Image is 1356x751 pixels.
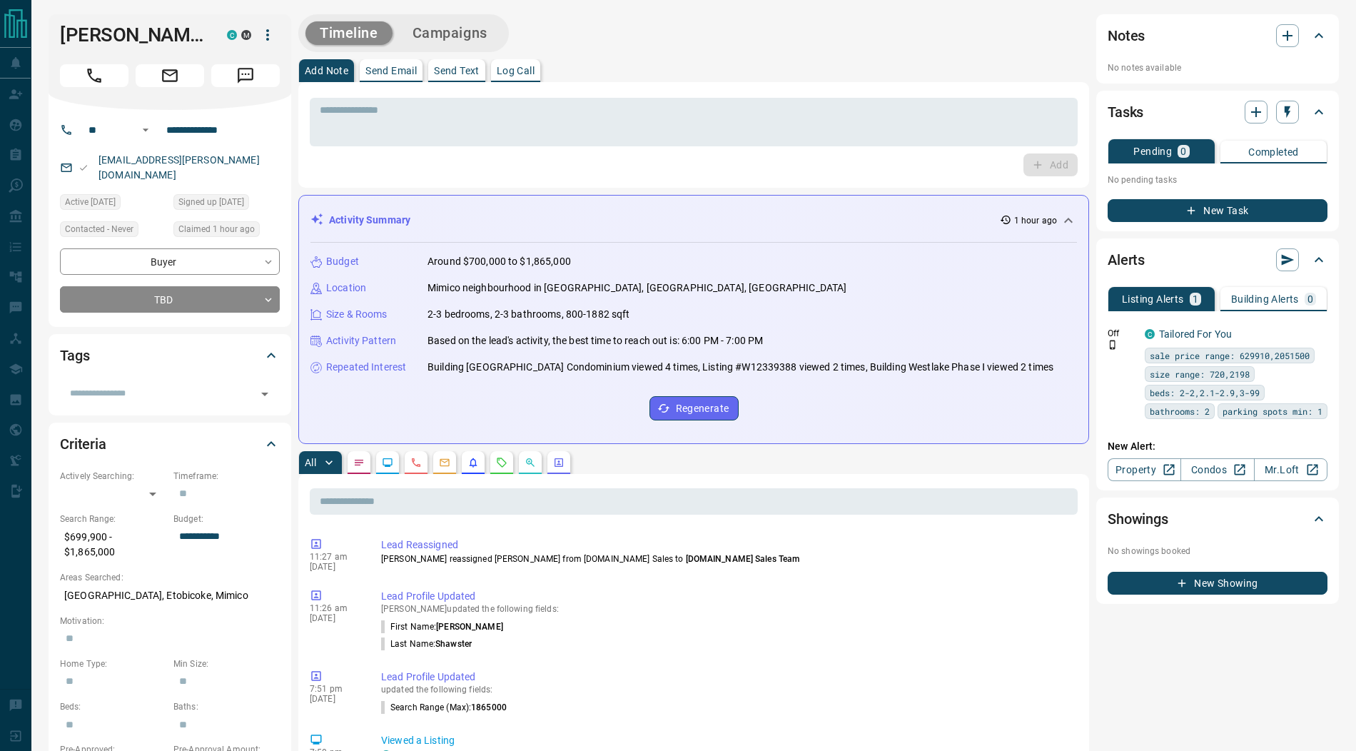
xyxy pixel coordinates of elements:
[1108,545,1327,558] p: No showings booked
[60,24,206,46] h1: [PERSON_NAME]
[381,604,1072,614] p: [PERSON_NAME] updated the following fields:
[136,64,204,87] span: Email
[1108,248,1145,271] h2: Alerts
[1108,169,1327,191] p: No pending tasks
[1150,367,1250,381] span: size range: 720,2198
[1150,348,1310,363] span: sale price range: 629910,2051500
[497,66,535,76] p: Log Call
[1108,458,1181,481] a: Property
[1108,101,1143,124] h2: Tasks
[1108,24,1145,47] h2: Notes
[525,457,536,468] svg: Opportunities
[173,194,280,214] div: Sat Aug 11 2018
[427,307,630,322] p: 2-3 bedrooms, 2-3 bathrooms, 800-1882 sqft
[173,657,280,670] p: Min Size:
[1248,147,1299,157] p: Completed
[60,433,106,455] h2: Criteria
[1150,404,1210,418] span: bathrooms: 2
[326,333,396,348] p: Activity Pattern
[1223,404,1322,418] span: parking spots min: 1
[381,538,1072,553] p: Lead Reassigned
[65,222,133,236] span: Contacted - Never
[439,457,450,468] svg: Emails
[381,553,1072,565] p: [PERSON_NAME] reassigned [PERSON_NAME] from [DOMAIN_NAME] Sales to
[60,286,280,313] div: TBD
[137,121,154,138] button: Open
[79,163,88,173] svg: Email Valid
[381,620,503,633] p: First Name :
[310,684,360,694] p: 7:51 pm
[326,254,359,269] p: Budget
[1108,19,1327,53] div: Notes
[436,622,502,632] span: [PERSON_NAME]
[329,213,410,228] p: Activity Summary
[60,657,166,670] p: Home Type:
[60,64,128,87] span: Call
[310,603,360,613] p: 11:26 am
[305,458,316,468] p: All
[60,248,280,275] div: Buyer
[1108,199,1327,222] button: New Task
[60,194,166,214] div: Thu Sep 11 2025
[305,21,393,45] button: Timeline
[305,66,348,76] p: Add Note
[381,670,1072,685] p: Lead Profile Updated
[310,613,360,623] p: [DATE]
[310,207,1077,233] div: Activity Summary1 hour ago
[60,584,280,608] p: [GEOGRAPHIC_DATA], Etobicoke, Mimico
[65,195,116,209] span: Active [DATE]
[434,66,480,76] p: Send Text
[1108,572,1327,595] button: New Showing
[427,254,571,269] p: Around $700,000 to $1,865,000
[310,552,360,562] p: 11:27 am
[1133,146,1172,156] p: Pending
[173,700,280,713] p: Baths:
[1108,340,1118,350] svg: Push Notification Only
[427,281,846,296] p: Mimico neighbourhood in [GEOGRAPHIC_DATA], [GEOGRAPHIC_DATA], [GEOGRAPHIC_DATA]
[1108,508,1168,530] h2: Showings
[227,30,237,40] div: condos.ca
[1159,328,1232,340] a: Tailored For You
[1307,294,1313,304] p: 0
[467,457,479,468] svg: Listing Alerts
[1108,61,1327,74] p: No notes available
[427,333,763,348] p: Based on the lead's activity, the best time to reach out is: 6:00 PM - 7:00 PM
[649,396,739,420] button: Regenerate
[686,554,800,564] span: [DOMAIN_NAME] Sales Team
[1180,458,1254,481] a: Condos
[553,457,565,468] svg: Agent Actions
[410,457,422,468] svg: Calls
[310,562,360,572] p: [DATE]
[60,700,166,713] p: Beds:
[173,221,280,241] div: Tue Sep 16 2025
[60,427,280,461] div: Criteria
[435,639,472,649] span: Shawster
[60,344,89,367] h2: Tags
[60,338,280,373] div: Tags
[60,525,166,564] p: $699,900 - $1,865,000
[381,733,1072,748] p: Viewed a Listing
[398,21,502,45] button: Campaigns
[1254,458,1327,481] a: Mr.Loft
[1108,243,1327,277] div: Alerts
[60,470,166,483] p: Actively Searching:
[1180,146,1186,156] p: 0
[353,457,365,468] svg: Notes
[326,360,406,375] p: Repeated Interest
[381,589,1072,604] p: Lead Profile Updated
[1108,327,1136,340] p: Off
[1231,294,1299,304] p: Building Alerts
[427,360,1053,375] p: Building [GEOGRAPHIC_DATA] Condominium viewed 4 times, Listing #W12339388 viewed 2 times, Buildin...
[1122,294,1184,304] p: Listing Alerts
[60,571,280,584] p: Areas Searched:
[365,66,417,76] p: Send Email
[326,307,388,322] p: Size & Rooms
[1108,502,1327,536] div: Showings
[382,457,393,468] svg: Lead Browsing Activity
[1014,214,1057,227] p: 1 hour ago
[1193,294,1198,304] p: 1
[381,701,507,714] p: Search Range (Max) :
[471,702,507,712] span: 1865000
[381,637,472,650] p: Last Name :
[1145,329,1155,339] div: condos.ca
